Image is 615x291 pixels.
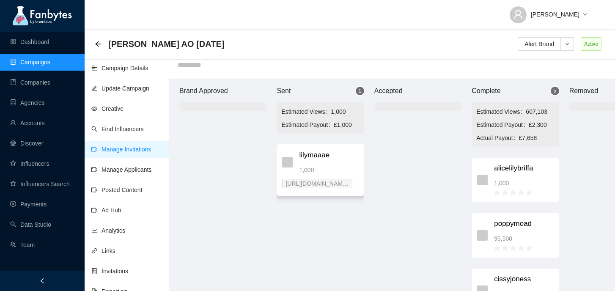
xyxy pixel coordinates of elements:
sup: 5 [551,87,559,95]
sup: 1 [356,87,364,95]
span: £7,658 [519,133,555,143]
span: left [39,278,45,284]
span: Actual Payout [476,133,519,143]
span: arrow-left [95,41,102,47]
div: poppymead95,500 [472,213,559,258]
span: 5 [553,88,556,94]
span: Squishmallows AO June 2025 [108,37,224,51]
span: 1 [358,88,361,94]
span: star [502,245,508,251]
span: Alert Brand [524,39,554,49]
span: [PERSON_NAME] [531,10,579,19]
a: searchFind Influencers [91,126,144,132]
a: video-cameraManage Applicants [91,166,151,173]
span: cissyjoness [494,274,553,285]
span: [URL][DOMAIN_NAME] /invitation/hub/ 2f056a85 [286,179,349,188]
span: 1,000 [494,178,509,188]
span: star [526,245,532,251]
article: Complete [472,85,500,96]
div: lilymaaae1,000[URL][DOMAIN_NAME]/invitation/hub/2f056a85 [277,144,364,196]
span: down [561,42,574,46]
a: starInfluencers Search [10,181,70,187]
span: star [494,190,500,196]
button: [PERSON_NAME]down [503,4,594,18]
div: alicelilybriffa1,000 [472,157,559,203]
span: star [510,190,516,196]
span: star [510,245,516,251]
article: Accepted [374,85,403,96]
a: pay-circlePayments [10,201,47,208]
span: 1,000 [331,107,360,116]
a: video-cameraPosted Content [91,187,143,193]
a: eyeCreative [91,105,124,112]
div: Back [95,41,102,48]
span: poppymead [494,218,553,230]
span: Estimated Payout [476,120,529,129]
a: containerAgencies [10,99,45,106]
span: Estimated Views [476,107,526,116]
span: Active [581,37,601,51]
a: linkLinks [91,247,115,254]
a: usergroup-addTeam [10,242,35,248]
a: align-leftCampaign Details [91,65,148,71]
span: lilymaaae [299,150,358,161]
a: line-chartAnalytics [91,227,125,234]
article: Brand Approved [179,85,228,96]
span: £2,300 [529,120,555,129]
span: star [518,190,524,196]
span: 1,000 [299,165,314,175]
a: video-cameraManage Invitations [91,146,151,153]
a: userAccounts [10,120,45,126]
a: searchData Studio [10,221,51,228]
span: star [526,190,532,196]
a: hddInvitations [91,268,128,275]
span: star [518,245,524,251]
a: bookCompanies [10,79,50,86]
span: down [583,12,587,17]
span: 607,103 [526,107,554,116]
span: Estimated Payout [281,120,334,129]
article: Removed [569,85,598,96]
span: user [513,9,523,19]
a: starInfluencers [10,160,49,167]
a: video-cameraAd Hub [91,207,121,214]
span: alicelilybriffa [494,163,553,174]
span: Estimated Views [281,107,331,116]
a: databaseCampaigns [10,59,50,66]
a: radar-chartDiscover [10,140,43,147]
span: £1,000 [334,120,360,129]
span: star [502,190,508,196]
button: down [560,37,574,51]
a: editUpdate Campaign [91,85,149,92]
article: Sent [277,85,291,96]
a: appstoreDashboard [10,38,49,45]
span: star [494,245,500,251]
span: 95,500 [494,234,512,243]
button: Alert Brand [518,37,561,51]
